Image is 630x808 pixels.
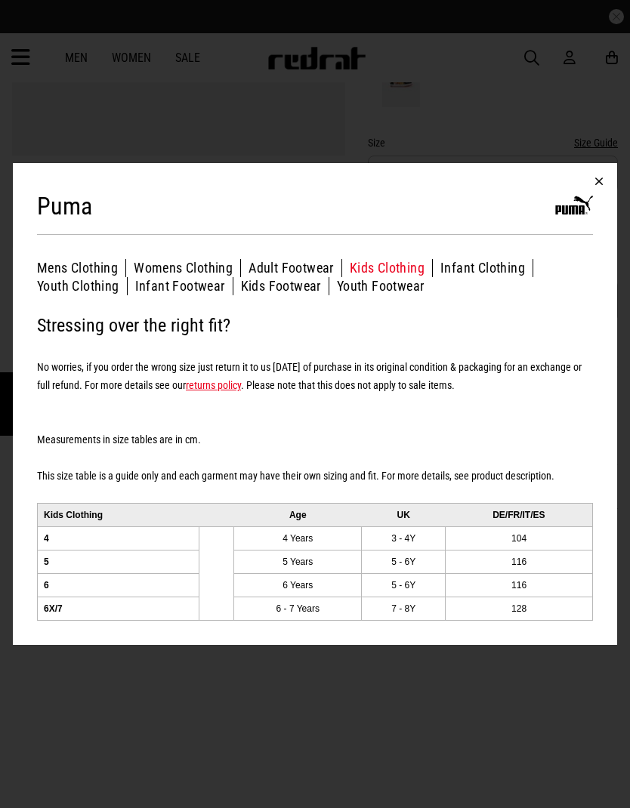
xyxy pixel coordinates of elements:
[446,573,593,597] td: 116
[234,550,362,573] td: 5 Years
[440,259,533,277] button: Infant Clothing
[241,277,329,295] button: Kids Footwear
[12,6,57,51] button: Open LiveChat chat widget
[234,526,362,550] td: 4 Years
[37,191,93,221] h2: Puma
[37,310,593,341] h2: Stressing over the right fit?
[337,277,425,295] button: Youth Footwear
[38,503,199,526] td: Kids Clothing
[234,597,362,620] td: 6 - 7 Years
[37,412,593,485] h5: Measurements in size tables are in cm. This size table is a guide only and each garment may have ...
[446,526,593,550] td: 104
[446,550,593,573] td: 116
[234,573,362,597] td: 6 Years
[362,573,446,597] td: 5 - 6Y
[37,259,126,277] button: Mens Clothing
[446,503,593,526] td: DE/FR/IT/ES
[362,526,446,550] td: 3 - 4Y
[38,573,199,597] td: 6
[350,259,433,277] button: Kids Clothing
[234,503,362,526] td: Age
[362,597,446,620] td: 7 - 8Y
[186,379,241,391] a: returns policy
[38,526,199,550] td: 4
[362,550,446,573] td: 5 - 6Y
[249,259,342,277] button: Adult Footwear
[134,259,241,277] button: Womens Clothing
[38,597,199,620] td: 6X/7
[135,277,233,295] button: Infant Footwear
[37,277,128,295] button: Youth Clothing
[555,187,593,225] img: Puma
[446,597,593,620] td: 128
[38,550,199,573] td: 5
[37,358,593,394] h5: No worries, if you order the wrong size just return it to us [DATE] of purchase in its original c...
[362,503,446,526] td: UK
